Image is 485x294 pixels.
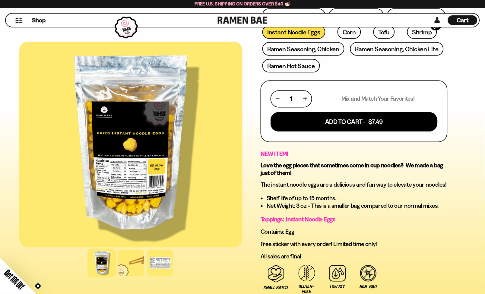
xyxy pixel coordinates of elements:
[262,59,320,73] a: Ramen Hot Sauce
[15,18,23,23] button: Mobile Menu Trigger
[342,95,415,103] p: Mix and Match Your Favorites!
[261,162,443,177] strong: Love the egg pieces that sometimes come in cup noodles? We made a bag just of them!
[261,150,288,158] span: NEW ITEM!
[360,285,377,290] span: Non-GMO
[35,283,41,289] button: Close teaser
[262,42,345,56] a: Ramen Seasoning, Chicken
[330,285,345,290] span: Low Fat
[448,14,477,27] a: Cart
[267,202,448,210] li: Net Weight: 3 oz - This is a smaller bag compared to our normal mixes.
[195,1,290,7] span: Free U.S. Shipping on Orders over $40 🍜
[267,195,448,202] li: Shelf life of up to 15 months.
[261,241,377,248] span: Free sticker with every order! Limited time only!
[290,95,293,103] span: 1
[261,181,448,189] p: The instant noodle eggs are a delicious and fun way to elevate your noodles!
[261,253,448,261] p: All sales are final
[261,228,294,236] span: Contains: Egg
[271,112,438,132] button: Add To Cart - $7.49
[350,42,444,56] a: Ramen Seasoning, Chicken Lite
[32,15,46,25] a: Shop
[32,16,46,24] span: Shop
[457,17,469,24] span: Cart
[264,286,288,291] span: Small Batch
[261,216,335,223] span: Toppings: Instant Noodle Eggs
[3,268,26,291] span: Get 10% Off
